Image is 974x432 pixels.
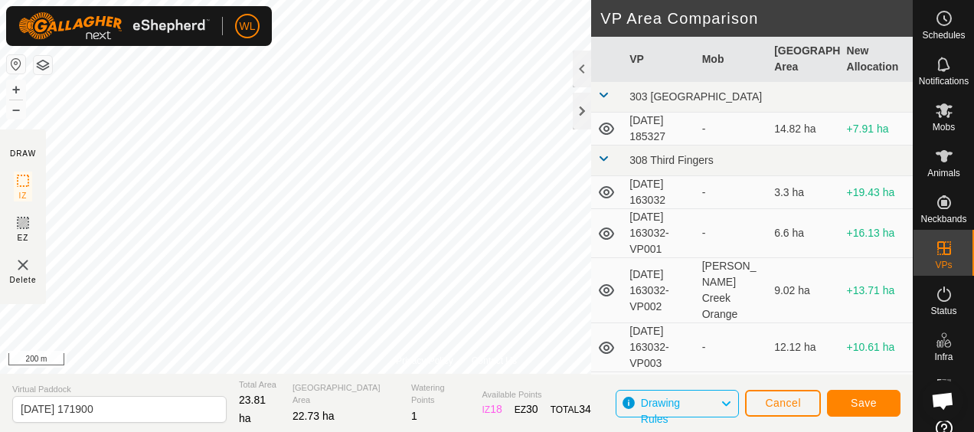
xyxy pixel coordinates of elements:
span: Save [851,397,877,409]
span: 22.73 ha [293,410,335,422]
div: - [702,225,762,241]
span: Virtual Paddock [12,383,227,396]
span: Animals [927,169,960,178]
a: Privacy Policy [396,354,453,368]
div: - [702,339,762,355]
img: Gallagher Logo [18,12,210,40]
th: New Allocation [841,37,913,82]
td: [DATE] 163032-VP003 [623,323,695,372]
span: Status [930,306,956,316]
span: WL [240,18,256,34]
td: +13.71 ha [841,258,913,323]
td: 2.59 ha [768,372,840,405]
th: [GEOGRAPHIC_DATA] Area [768,37,840,82]
td: +7.91 ha [841,113,913,146]
span: 18 [490,403,502,415]
td: +19.43 ha [841,176,913,209]
span: Notifications [919,77,969,86]
span: Watering Points [411,381,470,407]
td: 3.3 ha [768,176,840,209]
div: TOTAL [551,401,591,417]
h2: VP Area Comparison [600,9,913,28]
span: Schedules [922,31,965,40]
td: [DATE] 163032 [623,176,695,209]
span: 1 [411,410,417,422]
a: Contact Us [472,354,517,368]
button: Save [827,390,900,417]
span: IZ [19,190,28,201]
button: Cancel [745,390,821,417]
span: 34 [579,403,591,415]
td: +16.13 ha [841,209,913,258]
img: VP [14,256,32,274]
span: 30 [526,403,538,415]
a: Open chat [922,380,963,421]
td: 6.6 ha [768,209,840,258]
span: Available Points [482,388,590,401]
td: [DATE] 163032-VP001 [623,209,695,258]
span: Neckbands [920,214,966,224]
td: 9.02 ha [768,258,840,323]
td: 12.12 ha [768,323,840,372]
span: Total Area [239,378,280,391]
span: 303 [GEOGRAPHIC_DATA] [629,90,762,103]
td: +10.61 ha [841,323,913,372]
th: Mob [696,37,768,82]
button: Map Layers [34,56,52,74]
span: [GEOGRAPHIC_DATA] Area [293,381,399,407]
span: 308 Third Fingers [629,154,713,166]
div: IZ [482,401,502,417]
span: Drawing Rules [641,397,680,425]
td: +20.14 ha [841,372,913,405]
td: [DATE] 163332 [623,372,695,405]
button: + [7,80,25,99]
span: EZ [18,232,29,244]
span: Mobs [933,123,955,132]
span: VPs [935,260,952,270]
span: Delete [10,274,37,286]
td: [DATE] 185327 [623,113,695,146]
span: 23.81 ha [239,394,266,424]
div: DRAW [10,148,36,159]
th: VP [623,37,695,82]
button: Reset Map [7,55,25,74]
button: – [7,100,25,119]
span: Heatmap [925,398,963,407]
div: - [702,185,762,201]
div: - [702,121,762,137]
span: Cancel [765,397,801,409]
td: [DATE] 163032-VP002 [623,258,695,323]
div: EZ [515,401,538,417]
td: 14.82 ha [768,113,840,146]
span: Infra [934,352,953,362]
div: [PERSON_NAME] Creek Orange [702,258,762,322]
